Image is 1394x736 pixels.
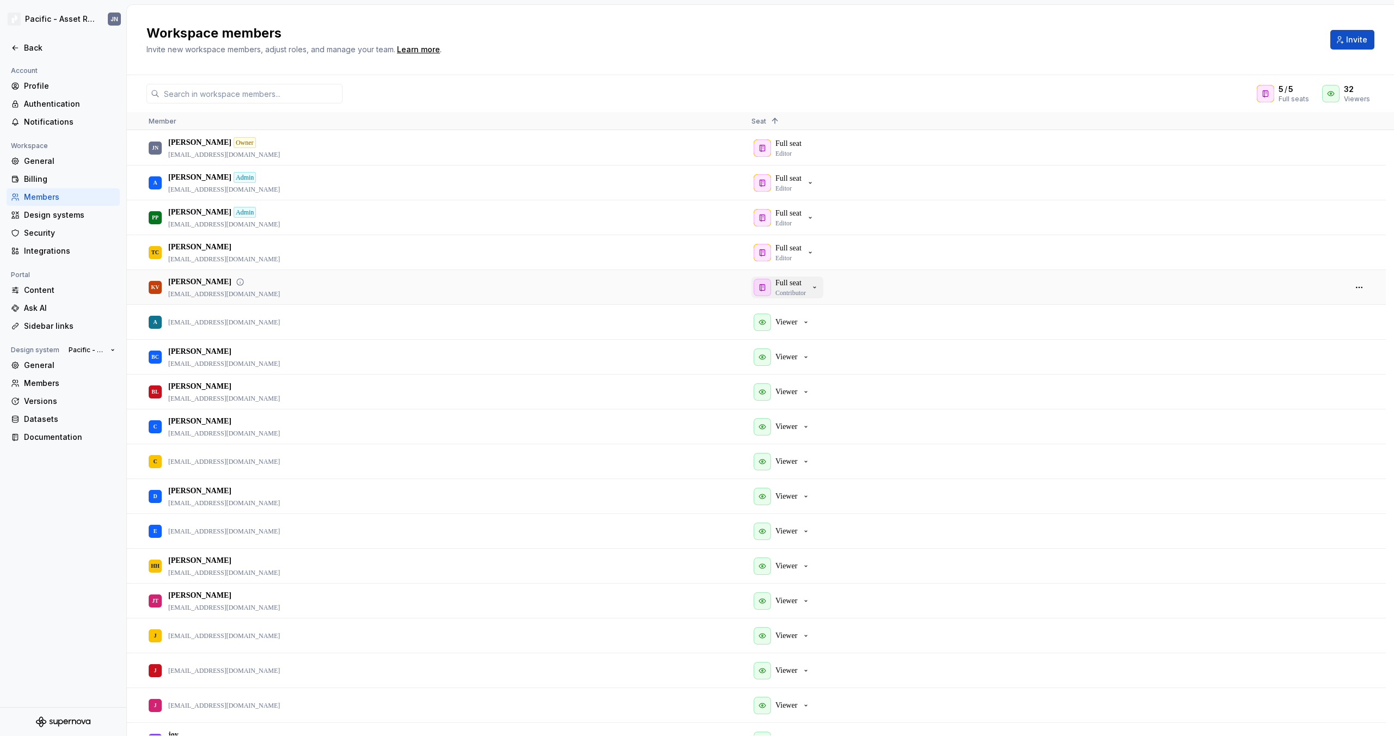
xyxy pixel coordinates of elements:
div: Account [7,64,42,77]
a: General [7,152,120,170]
a: Back [7,39,120,57]
div: JN [111,15,118,23]
p: Viewer [775,456,797,467]
div: Integrations [24,246,115,256]
a: General [7,357,120,374]
div: Design systems [24,210,115,220]
p: [EMAIL_ADDRESS][DOMAIN_NAME] [168,666,280,675]
div: Documentation [24,432,115,443]
button: Viewer [751,660,815,682]
a: Design systems [7,206,120,224]
div: KV [151,277,160,298]
p: Editor [775,219,792,228]
button: Viewer [751,416,815,438]
p: Viewer [775,596,797,606]
a: Content [7,281,120,299]
div: Members [24,192,115,203]
div: BC [151,346,159,367]
p: [EMAIL_ADDRESS][DOMAIN_NAME] [168,255,280,263]
a: Profile [7,77,120,95]
a: Security [7,224,120,242]
p: [PERSON_NAME] [168,277,231,287]
a: Documentation [7,428,120,446]
button: Viewer [751,381,815,403]
p: [EMAIL_ADDRESS][DOMAIN_NAME] [168,359,280,368]
div: Pacific - Asset Repository (Illustrations) [25,14,95,24]
p: Full seat [775,243,802,254]
span: Invite [1346,34,1367,45]
p: Viewer [775,700,797,711]
p: [EMAIL_ADDRESS][DOMAIN_NAME] [168,527,280,536]
svg: Supernova Logo [36,716,90,727]
a: Learn more [397,44,440,55]
p: [PERSON_NAME] [168,346,231,357]
div: Full seats [1279,95,1309,103]
button: Full seatContributor [751,277,823,298]
button: Viewer [751,590,815,612]
div: D [153,486,157,507]
button: Viewer [751,346,815,368]
p: [PERSON_NAME] [168,590,231,601]
p: [EMAIL_ADDRESS][DOMAIN_NAME] [168,318,280,327]
p: [PERSON_NAME] [168,242,231,253]
a: Billing [7,170,120,188]
div: E [154,520,157,542]
div: A [153,172,157,193]
div: Design system [7,344,64,357]
span: Member [149,117,176,125]
button: Full seatEditor [751,242,819,263]
div: Profile [24,81,115,91]
button: Pacific - Asset Repository (Illustrations)JN [2,7,124,31]
button: Full seatEditor [751,172,819,194]
div: BL [151,381,158,402]
p: [EMAIL_ADDRESS][DOMAIN_NAME] [168,394,280,403]
p: Editor [775,254,792,262]
span: 5 [1279,84,1283,95]
span: 32 [1344,84,1354,95]
button: Viewer [751,625,815,647]
div: Viewers [1344,95,1370,103]
div: Security [24,228,115,238]
p: Viewer [775,387,797,397]
div: Owner [234,137,256,148]
p: [PERSON_NAME] [168,416,231,427]
span: Pacific - Asset Repository (Illustrations) [69,346,106,354]
a: Notifications [7,113,120,131]
div: Portal [7,268,34,281]
div: Versions [24,396,115,407]
p: [EMAIL_ADDRESS][DOMAIN_NAME] [168,568,280,577]
button: Full seatEditor [751,207,819,229]
p: Viewer [775,630,797,641]
p: Viewer [775,352,797,363]
div: C [153,451,157,472]
a: Members [7,375,120,392]
a: Versions [7,392,120,410]
div: A [153,311,157,333]
p: [PERSON_NAME] [168,172,231,183]
input: Search in workspace members... [160,84,343,103]
button: Viewer [751,695,815,716]
a: Sidebar links [7,317,120,335]
a: Authentication [7,95,120,113]
div: Authentication [24,99,115,109]
p: Viewer [775,526,797,537]
button: Viewer [751,451,815,473]
button: Invite [1330,30,1374,50]
a: Ask AI [7,299,120,317]
p: Viewer [775,421,797,432]
div: Datasets [24,414,115,425]
span: . [395,46,442,54]
p: [PERSON_NAME] [168,486,231,496]
p: [EMAIL_ADDRESS][DOMAIN_NAME] [168,290,280,298]
div: Notifications [24,116,115,127]
h2: Workspace members [146,24,1317,42]
p: [EMAIL_ADDRESS][DOMAIN_NAME] [168,701,280,710]
p: Contributor [775,289,806,297]
p: [EMAIL_ADDRESS][DOMAIN_NAME] [168,150,280,159]
div: JN [152,137,158,158]
div: Admin [234,207,256,218]
p: [EMAIL_ADDRESS][DOMAIN_NAME] [168,457,280,466]
div: TC [151,242,159,263]
p: Full seat [775,278,802,289]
